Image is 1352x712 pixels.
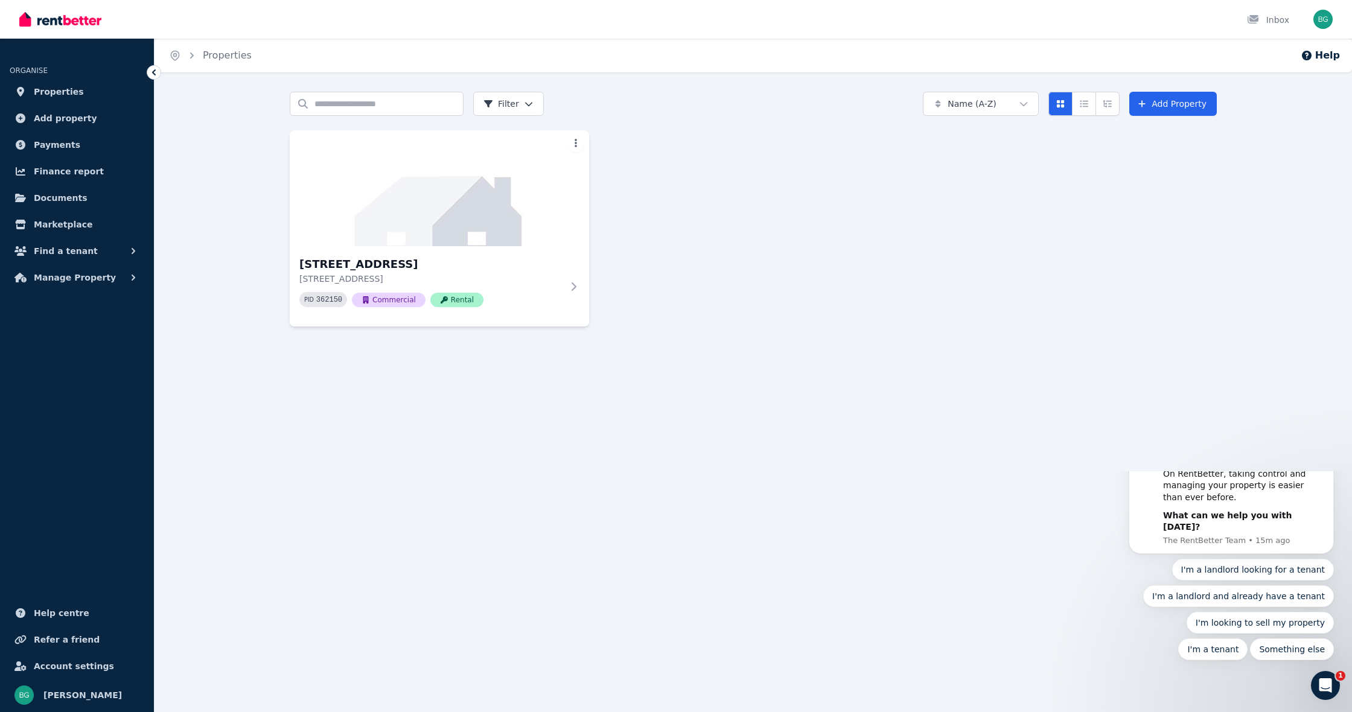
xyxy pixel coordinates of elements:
[10,66,48,75] span: ORGANISE
[34,111,97,126] span: Add property
[10,80,144,104] a: Properties
[19,10,101,28] img: RentBetter
[139,167,223,189] button: Quick reply: Something else
[1095,92,1120,116] button: Expanded list view
[567,135,584,152] button: More options
[34,606,89,620] span: Help centre
[53,39,181,61] b: What can we help you with [DATE]?
[10,186,144,210] a: Documents
[10,212,144,237] a: Marketplace
[299,273,563,285] p: [STREET_ADDRESS]
[1048,92,1073,116] button: Card view
[352,293,426,307] span: Commercial
[1247,14,1289,26] div: Inbox
[10,239,144,263] button: Find a tenant
[316,296,342,304] code: 362150
[34,244,98,258] span: Find a tenant
[34,632,100,647] span: Refer a friend
[10,265,144,290] button: Manage Property
[299,256,563,273] h3: [STREET_ADDRESS]
[18,87,223,189] div: Quick reply options
[10,133,144,157] a: Payments
[10,159,144,183] a: Finance report
[33,114,223,136] button: Quick reply: I'm a landlord and already have a tenant
[34,217,92,232] span: Marketplace
[76,141,223,162] button: Quick reply: I'm looking to sell my property
[304,296,314,303] small: PID
[1336,671,1345,681] span: 1
[1129,92,1217,116] a: Add Property
[62,87,224,109] button: Quick reply: I'm a landlord looking for a tenant
[68,167,137,189] button: Quick reply: I'm a tenant
[290,130,589,246] img: 193 Clovelly Rd, Randwick
[34,191,88,205] span: Documents
[1048,92,1120,116] div: View options
[34,84,84,99] span: Properties
[155,39,266,72] nav: Breadcrumb
[1313,10,1333,29] img: Belle Gibson
[34,659,114,673] span: Account settings
[10,601,144,625] a: Help centre
[34,270,116,285] span: Manage Property
[203,49,252,61] a: Properties
[923,92,1039,116] button: Name (A-Z)
[1072,92,1096,116] button: Compact list view
[53,64,214,75] p: Message from The RentBetter Team, sent 15m ago
[34,164,104,179] span: Finance report
[43,688,122,702] span: [PERSON_NAME]
[430,293,483,307] span: Rental
[1301,48,1340,63] button: Help
[948,98,996,110] span: Name (A-Z)
[14,685,34,705] img: Belle Gibson
[10,654,144,678] a: Account settings
[483,98,519,110] span: Filter
[1111,471,1352,679] iframe: Intercom notifications message
[10,106,144,130] a: Add property
[290,130,589,326] a: 193 Clovelly Rd, Randwick[STREET_ADDRESS][STREET_ADDRESS]PID 362150CommercialRental
[1311,671,1340,700] iframe: Intercom live chat
[10,628,144,652] a: Refer a friend
[34,138,80,152] span: Payments
[473,92,544,116] button: Filter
